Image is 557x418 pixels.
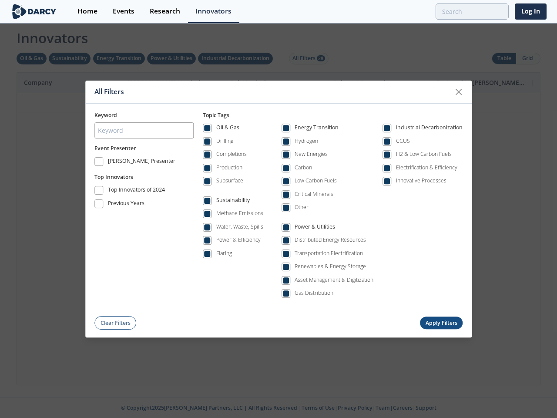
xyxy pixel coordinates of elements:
div: Low Carbon Fuels [295,177,337,185]
div: Top Innovators of 2024 [108,186,165,196]
div: Energy Transition [295,124,339,135]
div: Research [150,8,180,15]
div: CCUS [396,137,410,145]
button: Top Innovators [94,173,133,181]
img: logo-wide.svg [10,4,58,19]
div: New Energies [295,151,328,158]
div: Distributed Energy Resources [295,236,366,244]
div: Water, Waste, Spills [216,223,263,231]
iframe: chat widget [520,383,548,409]
span: Keyword [94,111,117,119]
span: Topic Tags [203,111,229,119]
div: Electrification & Efficiency [396,164,457,172]
button: Apply Filters [420,317,463,330]
div: Completions [216,151,247,158]
div: H2 & Low Carbon Fuels [396,151,452,158]
div: Critical Minerals [295,190,333,198]
div: Innovators [195,8,232,15]
input: Keyword [94,122,194,138]
div: Other [295,204,309,212]
div: Events [113,8,134,15]
div: Sustainability [216,196,250,207]
div: Renewables & Energy Storage [295,263,366,271]
div: All Filters [94,84,450,100]
div: Gas Distribution [295,290,333,297]
div: Power & Utilities [295,223,335,233]
div: Transportation Electrification [295,249,363,257]
div: Asset Management & Digitization [295,276,373,284]
div: Carbon [295,164,312,172]
a: Log In [515,3,547,20]
div: [PERSON_NAME] Presenter [108,157,175,168]
div: Power & Efficiency [216,236,261,244]
div: Previous Years [108,199,144,210]
input: Advanced Search [436,3,509,20]
div: Hydrogen [295,137,318,145]
div: Subsurface [216,177,243,185]
div: Flaring [216,249,232,257]
div: Production [216,164,242,172]
button: Clear Filters [94,317,136,330]
div: Home [77,8,97,15]
div: Innovative Processes [396,177,446,185]
div: Oil & Gas [216,124,239,135]
div: Drilling [216,137,233,145]
button: Event Presenter [94,145,136,152]
div: Industrial Decarbonization [396,124,463,135]
div: Methane Emissions [216,210,263,218]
